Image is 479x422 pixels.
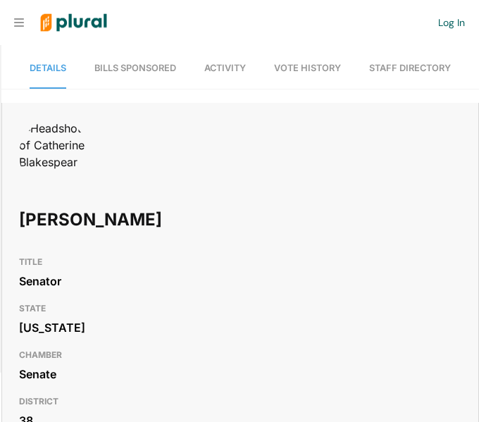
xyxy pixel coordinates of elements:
a: Activity [204,49,246,89]
span: Bills Sponsored [94,63,176,73]
a: Staff Directory [369,49,451,89]
span: Details [30,63,66,73]
h1: [PERSON_NAME] [19,199,285,241]
a: Log In [438,16,465,29]
a: Details [30,49,66,89]
h3: STATE [19,300,461,317]
img: Headshot of Catherine Blakespear [19,120,89,170]
div: Senate [19,364,461,385]
a: Bills Sponsored [94,49,176,89]
div: Senator [19,271,461,292]
h3: CHAMBER [19,347,461,364]
a: Vote History [274,49,341,89]
div: [US_STATE] [19,317,461,338]
span: Vote History [274,63,341,73]
h3: DISTRICT [19,393,461,410]
h3: TITLE [19,254,461,271]
span: Activity [204,63,246,73]
img: Logo for Plural [30,1,118,45]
